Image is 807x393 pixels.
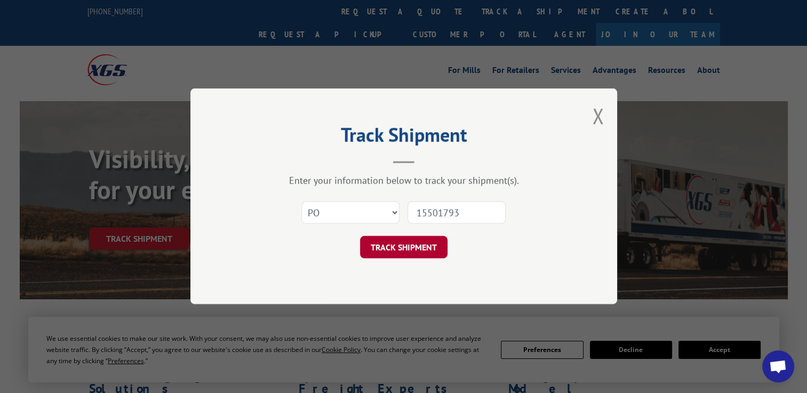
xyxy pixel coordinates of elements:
[592,102,604,130] button: Close modal
[244,127,564,148] h2: Track Shipment
[244,175,564,187] div: Enter your information below to track your shipment(s).
[762,350,794,382] div: Open chat
[360,236,448,259] button: TRACK SHIPMENT
[408,202,506,224] input: Number(s)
